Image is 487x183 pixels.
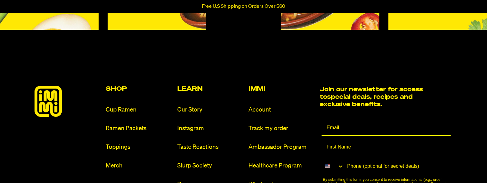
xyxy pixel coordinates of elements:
[177,143,243,151] a: Taste Reactions
[177,106,243,114] a: Our Story
[322,159,344,174] button: Search Countries
[177,162,243,170] a: Slurp Society
[177,86,243,92] h2: Learn
[325,164,330,169] img: United States
[322,140,451,155] input: First Name
[106,86,172,92] h2: Shop
[202,4,285,9] p: Free U.S Shipping on Orders Over $60
[106,124,172,133] a: Ramen Packets
[106,162,172,170] a: Merch
[177,124,243,133] a: Instagram
[248,143,315,151] a: Ambassador Program
[320,86,427,108] h2: Join our newsletter for access to special deals, recipes and exclusive benefits.
[106,143,172,151] a: Toppings
[248,86,315,92] h2: Immi
[248,162,315,170] a: Healthcare Program
[35,86,62,117] img: immieats
[322,120,451,136] input: Email
[344,159,451,174] input: Phone (optional for secret deals)
[248,106,315,114] a: Account
[248,124,315,133] a: Track my order
[106,106,172,114] a: Cup Ramen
